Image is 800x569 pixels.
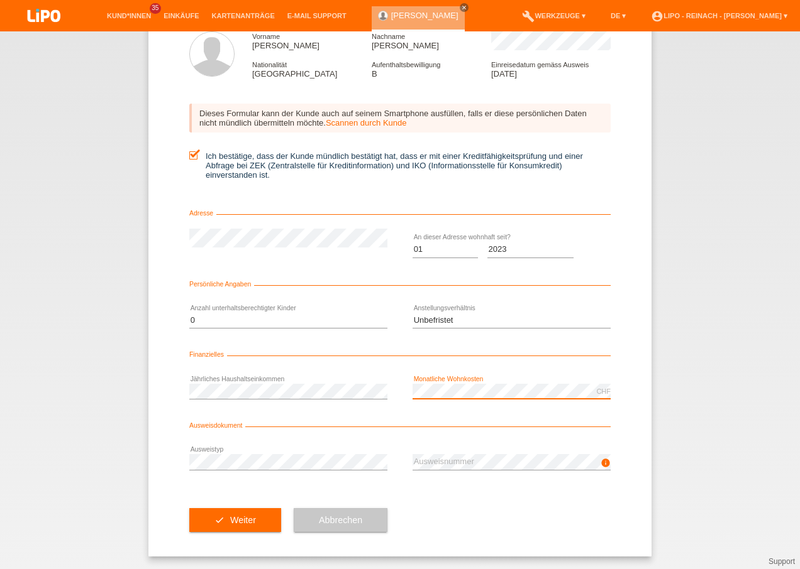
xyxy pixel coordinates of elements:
span: Finanzielles [189,351,227,358]
a: info [601,462,611,469]
a: Scannen durch Kunde [326,118,407,127]
a: LIPO pay [13,26,75,35]
label: Ich bestätige, dass der Kunde mündlich bestätigt hat, dass er mit einer Kreditfähigkeitsprüfung u... [189,151,611,180]
span: Ausweisdokument [189,422,245,429]
a: buildWerkzeuge ▾ [516,12,592,19]
button: Abbrechen [294,508,387,532]
div: B [372,60,491,79]
div: CHF [596,387,611,395]
div: [PERSON_NAME] [372,31,491,50]
a: [PERSON_NAME] [391,11,458,20]
i: build [522,10,535,23]
span: Einreisedatum gemäss Ausweis [491,61,589,68]
div: Dieses Formular kann der Kunde auch auf seinem Smartphone ausfüllen, falls er diese persönlichen ... [189,104,611,133]
a: close [460,3,469,12]
div: [GEOGRAPHIC_DATA] [252,60,372,79]
span: Vorname [252,33,280,40]
span: 35 [150,3,161,14]
span: Weiter [230,515,256,525]
span: Nationalität [252,61,287,68]
a: E-Mail Support [281,12,353,19]
i: account_circle [651,10,664,23]
i: check [214,515,225,525]
span: Nachname [372,33,405,40]
a: Kartenanträge [206,12,281,19]
a: Einkäufe [157,12,205,19]
span: Adresse [189,210,216,217]
a: account_circleLIPO - Reinach - [PERSON_NAME] ▾ [645,12,794,19]
a: Kund*innen [101,12,157,19]
span: Aufenthaltsbewilligung [372,61,440,68]
i: info [601,458,611,468]
span: Abbrechen [319,515,362,525]
div: [DATE] [491,60,611,79]
button: check Weiter [189,508,281,532]
span: Persönliche Angaben [189,281,254,288]
i: close [461,4,467,11]
a: DE ▾ [604,12,632,19]
div: [PERSON_NAME] [252,31,372,50]
a: Support [769,557,795,566]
